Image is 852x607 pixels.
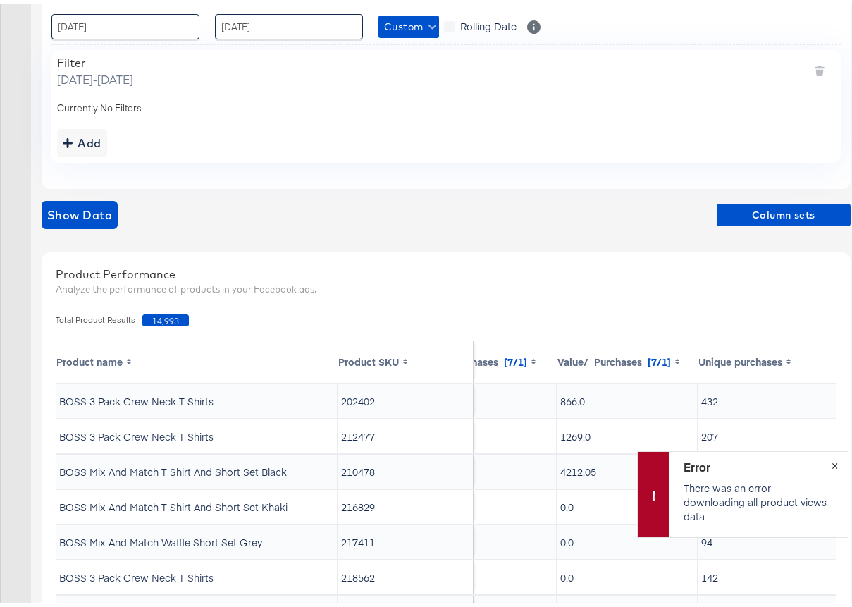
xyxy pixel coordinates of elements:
th: Toggle SortBy [56,337,338,379]
span: × [832,453,838,469]
td: BOSS Mix And Match T Shirt And Short Set Black [56,451,338,485]
td: 217411 [338,522,474,556]
td: 218562 [338,557,474,591]
button: Custom [378,12,439,35]
td: 142 [698,557,839,591]
td: 202402 [338,381,474,415]
span: Show Data [47,202,112,221]
td: BOSS Mix And Match T Shirt And Short Set Khaki [56,486,338,520]
th: Toggle SortBy [557,337,698,379]
span: Rolling Date [460,16,517,30]
td: BOSS 3 Pack Crew Neck T Shirts [56,416,338,450]
span: 14,993 [142,311,189,323]
td: 8 [416,416,557,450]
td: BOSS 3 Pack Crew Neck T Shirts [56,381,338,415]
div: Purchases [557,351,671,365]
span: Value/ [557,351,588,365]
td: 210478 [338,451,474,485]
td: 866.0 [557,381,698,415]
td: 25 [416,451,557,485]
th: Toggle SortBy [416,337,557,379]
th: Toggle SortBy [338,337,474,379]
span: Custom [384,15,433,32]
p: There was an error downloading all product views data [684,477,830,520]
td: 0.0 [557,522,698,556]
td: 207 [698,416,839,450]
button: showdata [42,197,118,226]
span: Total Product Results [56,311,142,323]
span: [7/1] [504,351,527,365]
td: 0.0 [557,486,698,520]
div: Analyze the performance of products in your Facebook ads. [56,279,836,293]
span: [7/1] [648,351,671,365]
td: 0.0 [557,557,698,591]
td: 216829 [338,486,474,520]
td: BOSS Mix And Match Waffle Short Set Grey [56,522,338,556]
div: Filter [57,52,133,66]
th: Toggle SortBy [698,337,839,379]
td: 8 [416,381,557,415]
span: [DATE] - [DATE] [57,68,133,84]
td: 4212.05 [557,451,698,485]
td: 432 [698,381,839,415]
td: 0 [416,486,557,520]
div: Error [684,455,830,472]
td: 0 [416,557,557,591]
button: × [822,448,848,474]
td: 1269.0 [557,416,698,450]
td: BOSS 3 Pack Crew Neck T Shirts [56,557,338,591]
td: 0 [416,522,557,556]
button: addbutton [57,125,107,154]
span: Column sets [722,203,845,221]
td: 212477 [338,416,474,450]
div: Currently No Filters [57,98,835,111]
div: Add [63,130,101,149]
div: Product Performance [56,263,836,279]
button: Column sets [717,200,851,223]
